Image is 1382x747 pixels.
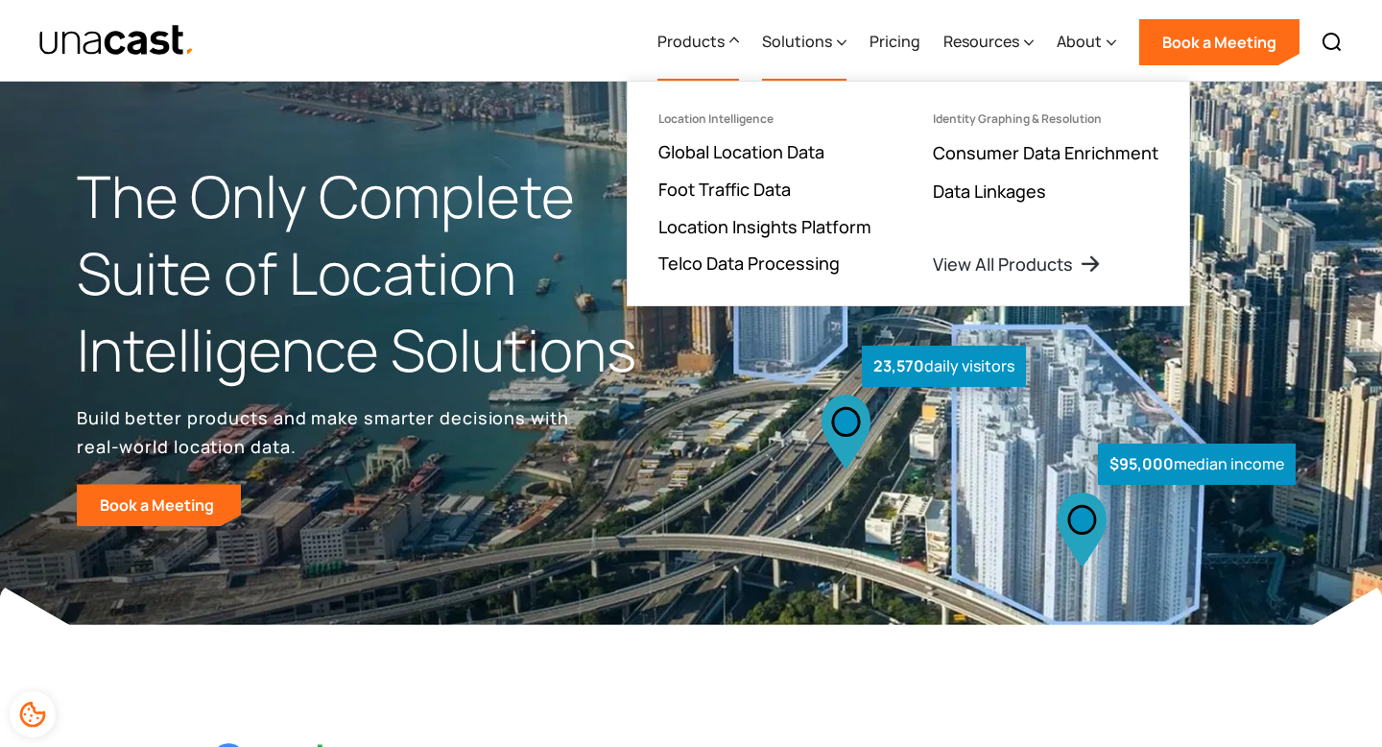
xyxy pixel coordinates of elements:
div: About [1057,30,1102,53]
h1: The Only Complete Suite of Location Intelligence Solutions [77,158,691,388]
a: Global Location Data [658,140,824,163]
div: Products [657,3,739,82]
div: Solutions [762,30,832,53]
div: median income [1098,444,1296,485]
p: Build better products and make smarter decisions with real-world location data. [77,403,576,461]
strong: $95,000 [1109,453,1174,474]
a: View All Products [933,253,1102,276]
a: Pricing [870,3,920,82]
a: Telco Data Processing [658,252,840,275]
div: Products [657,30,725,53]
strong: 23,570 [873,355,924,376]
div: Location Intelligence [658,112,774,126]
img: Search icon [1321,31,1344,54]
div: Identity Graphing & Resolution [933,112,1102,126]
div: Cookie Preferences [10,691,56,737]
a: Book a Meeting [1139,19,1299,65]
nav: Products [627,81,1190,306]
a: Data Linkages [933,180,1046,203]
div: Solutions [762,3,846,82]
a: Consumer Data Enrichment [933,141,1158,164]
a: Location Insights Platform [658,215,871,238]
div: Resources [943,30,1019,53]
div: daily visitors [862,346,1026,387]
a: Book a Meeting [77,484,241,526]
a: Foot Traffic Data [658,178,791,201]
a: home [38,24,195,58]
div: Resources [943,3,1034,82]
div: About [1057,3,1116,82]
img: Unacast text logo [38,24,195,58]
